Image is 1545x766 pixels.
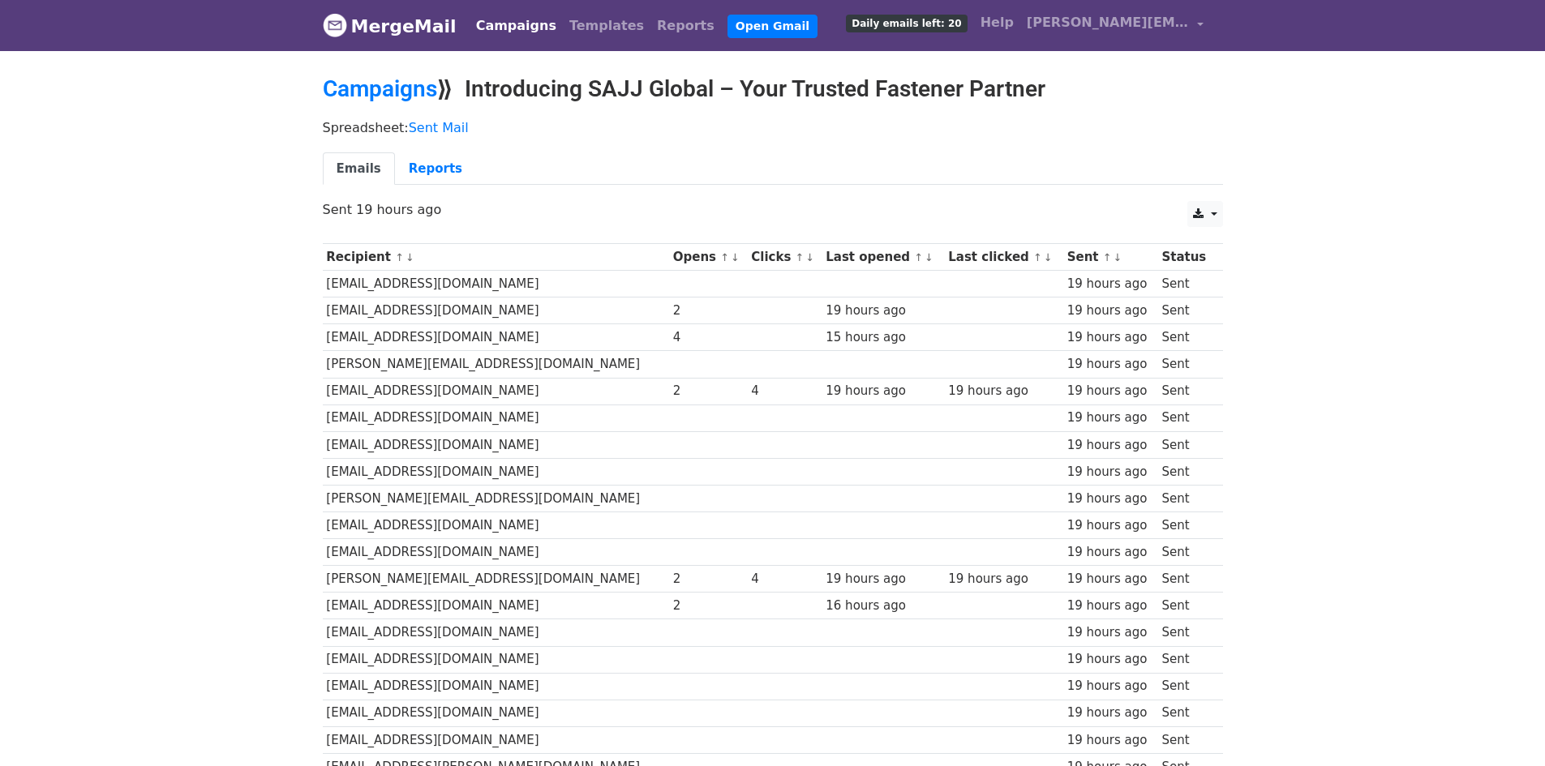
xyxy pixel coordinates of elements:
[323,404,669,431] td: [EMAIL_ADDRESS][DOMAIN_NAME]
[563,10,650,42] a: Templates
[323,485,669,511] td: [PERSON_NAME][EMAIL_ADDRESS][DOMAIN_NAME]
[826,302,940,320] div: 19 hours ago
[1067,382,1154,400] div: 19 hours ago
[470,10,563,42] a: Campaigns
[323,297,669,324] td: [EMAIL_ADDRESS][DOMAIN_NAME]
[1158,324,1215,351] td: Sent
[948,570,1059,588] div: 19 hours ago
[650,10,721,42] a: Reports
[669,244,748,271] th: Opens
[1067,597,1154,615] div: 19 hours ago
[323,458,669,485] td: [EMAIL_ADDRESS][DOMAIN_NAME]
[323,324,669,351] td: [EMAIL_ADDRESS][DOMAIN_NAME]
[673,302,744,320] div: 2
[1067,463,1154,481] div: 19 hours ago
[323,9,457,43] a: MergeMail
[1158,431,1215,458] td: Sent
[727,15,818,38] a: Open Gmail
[1063,244,1158,271] th: Sent
[1158,485,1215,511] td: Sent
[1114,251,1122,263] a: ↓
[751,382,818,400] div: 4
[1067,731,1154,750] div: 19 hours ago
[323,431,669,458] td: [EMAIL_ADDRESS][DOMAIN_NAME]
[323,673,669,700] td: [EMAIL_ADDRESS][DOMAIN_NAME]
[1067,677,1154,695] div: 19 hours ago
[1044,251,1053,263] a: ↓
[323,593,669,619] td: [EMAIL_ADDRESS][DOMAIN_NAME]
[1067,328,1154,347] div: 19 hours ago
[1158,512,1215,539] td: Sent
[826,570,940,588] div: 19 hours ago
[323,566,669,593] td: [PERSON_NAME][EMAIL_ADDRESS][DOMAIN_NAME]
[323,152,395,186] a: Emails
[1158,539,1215,566] td: Sent
[1067,490,1154,508] div: 19 hours ago
[1020,6,1210,45] a: [PERSON_NAME][EMAIL_ADDRESS][DOMAIN_NAME]
[673,597,744,615] div: 2
[1067,623,1154,642] div: 19 hours ago
[323,244,669,271] th: Recipient
[1158,244,1215,271] th: Status
[846,15,967,32] span: Daily emails left: 20
[720,251,729,263] a: ↑
[1067,543,1154,562] div: 19 hours ago
[323,700,669,726] td: [EMAIL_ADDRESS][DOMAIN_NAME]
[826,597,940,615] div: 16 hours ago
[1067,516,1154,535] div: 19 hours ago
[839,6,973,39] a: Daily emails left: 20
[323,726,669,753] td: [EMAIL_ADDRESS][DOMAIN_NAME]
[1067,275,1154,293] div: 19 hours ago
[1027,13,1189,32] span: [PERSON_NAME][EMAIL_ADDRESS][DOMAIN_NAME]
[974,6,1020,39] a: Help
[406,251,414,263] a: ↓
[1103,251,1112,263] a: ↑
[673,382,744,400] div: 2
[323,75,1223,103] h2: ⟫ Introducing SAJJ Global – Your Trusted Fastener Partner
[1067,409,1154,427] div: 19 hours ago
[747,244,822,271] th: Clicks
[323,271,669,297] td: [EMAIL_ADDRESS][DOMAIN_NAME]
[323,75,437,102] a: Campaigns
[1158,404,1215,431] td: Sent
[822,244,944,271] th: Last opened
[1158,271,1215,297] td: Sent
[1158,458,1215,485] td: Sent
[1033,251,1042,263] a: ↑
[323,539,669,566] td: [EMAIL_ADDRESS][DOMAIN_NAME]
[409,120,469,135] a: Sent Mail
[1067,650,1154,669] div: 19 hours ago
[1158,673,1215,700] td: Sent
[805,251,814,263] a: ↓
[1067,355,1154,374] div: 19 hours ago
[1158,619,1215,646] td: Sent
[914,251,923,263] a: ↑
[323,512,669,539] td: [EMAIL_ADDRESS][DOMAIN_NAME]
[944,244,1062,271] th: Last clicked
[751,570,818,588] div: 4
[796,251,805,263] a: ↑
[826,382,940,400] div: 19 hours ago
[323,351,669,378] td: [PERSON_NAME][EMAIL_ADDRESS][DOMAIN_NAME]
[395,251,404,263] a: ↑
[1158,726,1215,753] td: Sent
[323,13,347,37] img: MergeMail logo
[1158,566,1215,593] td: Sent
[673,570,744,588] div: 2
[1067,704,1154,722] div: 19 hours ago
[323,119,1223,136] p: Spreadsheet:
[323,378,669,404] td: [EMAIL_ADDRESS][DOMAIN_NAME]
[673,328,744,347] div: 4
[323,201,1223,218] p: Sent 19 hours ago
[1158,378,1215,404] td: Sent
[323,646,669,673] td: [EMAIL_ADDRESS][DOMAIN_NAME]
[1067,570,1154,588] div: 19 hours ago
[323,619,669,646] td: [EMAIL_ADDRESS][DOMAIN_NAME]
[826,328,940,347] div: 15 hours ago
[1158,351,1215,378] td: Sent
[395,152,476,186] a: Reports
[1067,436,1154,455] div: 19 hours ago
[1158,646,1215,673] td: Sent
[1158,700,1215,726] td: Sent
[1158,297,1215,324] td: Sent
